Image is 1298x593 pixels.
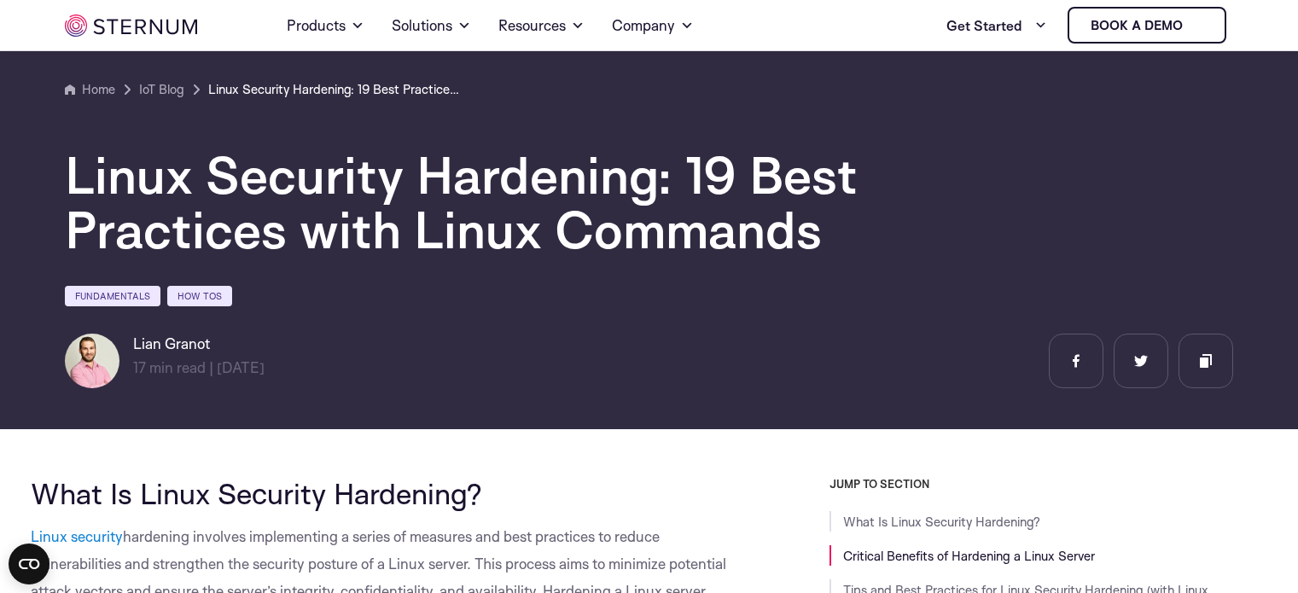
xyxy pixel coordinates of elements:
[843,514,1040,530] a: What Is Linux Security Hardening?
[217,358,265,376] span: [DATE]
[9,544,49,584] button: Open CMP widget
[829,477,1268,491] h3: JUMP TO SECTION
[133,358,146,376] span: 17
[612,2,694,49] a: Company
[1068,7,1226,44] a: Book a demo
[392,2,471,49] a: Solutions
[946,9,1047,43] a: Get Started
[65,79,115,100] a: Home
[31,475,482,511] span: What Is Linux Security Hardening?
[65,286,160,306] a: Fundamentals
[139,79,184,100] a: IoT Blog
[1190,19,1203,32] img: sternum iot
[65,148,1089,257] h1: Linux Security Hardening: 19 Best Practices with Linux Commands
[31,527,123,545] a: Linux security
[843,548,1095,564] a: Critical Benefits of Hardening a Linux Server
[133,358,213,376] span: min read |
[167,286,232,306] a: How Tos
[133,334,265,354] h6: Lian Granot
[498,2,585,49] a: Resources
[65,15,197,37] img: sternum iot
[287,2,364,49] a: Products
[65,334,119,388] img: Lian Granot
[208,79,464,100] a: Linux Security Hardening: 19 Best Practices with Linux Commands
